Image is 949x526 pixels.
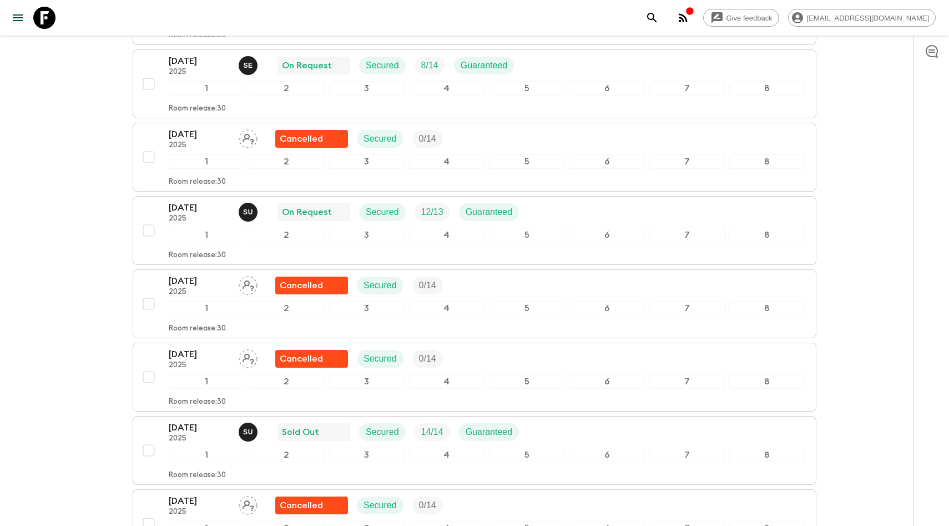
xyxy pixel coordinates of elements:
button: [DATE]2025Süleyman ErköseOn RequestSecuredTrip FillGuaranteed12345678Room release:30 [133,49,816,118]
div: Trip Fill [412,277,443,294]
div: 2 [249,301,324,315]
span: Assign pack leader [239,353,258,362]
div: 1 [169,228,244,242]
p: Secured [364,499,397,512]
p: 2025 [169,68,230,77]
div: Secured [357,130,403,148]
div: 7 [649,301,725,315]
p: 0 / 14 [419,279,436,292]
div: 1 [169,81,244,96]
button: menu [7,7,29,29]
div: 5 [489,154,564,169]
span: Assign pack leader [239,499,258,508]
p: Guaranteed [466,206,513,219]
p: Room release: 30 [169,104,226,113]
p: Cancelled [280,499,323,512]
p: Secured [364,132,397,146]
div: Secured [359,423,406,441]
div: Trip Fill [415,203,450,221]
p: 2025 [169,434,230,443]
p: [DATE] [169,274,230,288]
a: Give feedback [703,9,779,27]
div: Secured [357,277,403,294]
span: Süleyman Erköse [239,59,260,68]
div: 3 [329,228,405,242]
div: 7 [649,81,725,96]
div: 6 [569,81,644,96]
div: 8 [729,374,805,389]
div: Trip Fill [415,423,450,441]
p: 0 / 14 [419,352,436,365]
div: Secured [359,203,406,221]
p: S U [243,428,253,437]
div: Secured [357,350,403,368]
p: 2025 [169,361,230,370]
div: [EMAIL_ADDRESS][DOMAIN_NAME] [788,9,936,27]
div: 8 [729,154,805,169]
div: 8 [729,228,805,242]
div: 5 [489,81,564,96]
div: 1 [169,154,244,169]
p: Room release: 30 [169,31,226,40]
div: 6 [569,228,644,242]
div: 5 [489,301,564,315]
p: Secured [364,352,397,365]
span: [EMAIL_ADDRESS][DOMAIN_NAME] [801,14,935,22]
p: 14 / 14 [421,425,443,439]
p: 2025 [169,141,230,150]
span: Sefa Uz [239,206,260,215]
div: Trip Fill [412,497,443,514]
div: Flash Pack cancellation [275,497,348,514]
div: 4 [409,154,484,169]
div: Flash Pack cancellation [275,130,348,148]
button: [DATE]2025Assign pack leaderFlash Pack cancellationSecuredTrip Fill12345678Room release:30 [133,343,816,412]
p: 0 / 14 [419,499,436,512]
div: 2 [249,154,324,169]
p: [DATE] [169,348,230,361]
p: 2025 [169,288,230,297]
button: [DATE]2025Assign pack leaderFlash Pack cancellationSecuredTrip Fill12345678Room release:30 [133,269,816,338]
div: 5 [489,448,564,462]
p: [DATE] [169,201,230,214]
p: Cancelled [280,132,323,146]
div: 3 [329,301,405,315]
button: [DATE]2025Sefa UzSold OutSecuredTrip FillGuaranteed12345678Room release:30 [133,416,816,485]
div: 7 [649,374,725,389]
p: [DATE] [169,421,230,434]
p: Cancelled [280,352,323,365]
div: Flash Pack cancellation [275,277,348,294]
p: Sold Out [282,425,319,439]
div: Secured [357,497,403,514]
div: Flash Pack cancellation [275,350,348,368]
div: 1 [169,301,244,315]
span: Sefa Uz [239,426,260,435]
div: 3 [329,154,405,169]
div: 8 [729,301,805,315]
p: Guaranteed [466,425,513,439]
p: Cancelled [280,279,323,292]
p: [DATE] [169,54,230,68]
p: 2025 [169,214,230,223]
div: 6 [569,301,644,315]
div: 2 [249,448,324,462]
p: 0 / 14 [419,132,436,146]
div: 7 [649,228,725,242]
button: SU [239,203,260,222]
p: Room release: 30 [169,324,226,333]
div: 6 [569,448,644,462]
p: 2025 [169,508,230,517]
p: Secured [366,425,399,439]
div: 3 [329,374,405,389]
p: S E [243,61,253,70]
div: 4 [409,81,484,96]
button: [DATE]2025Assign pack leaderFlash Pack cancellationSecuredTrip Fill12345678Room release:30 [133,123,816,192]
p: Secured [366,59,399,72]
div: 5 [489,374,564,389]
div: 5 [489,228,564,242]
div: 6 [569,154,644,169]
div: Trip Fill [412,130,443,148]
p: Secured [366,206,399,219]
div: 1 [169,448,244,462]
div: 4 [409,228,484,242]
div: 7 [649,448,725,462]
